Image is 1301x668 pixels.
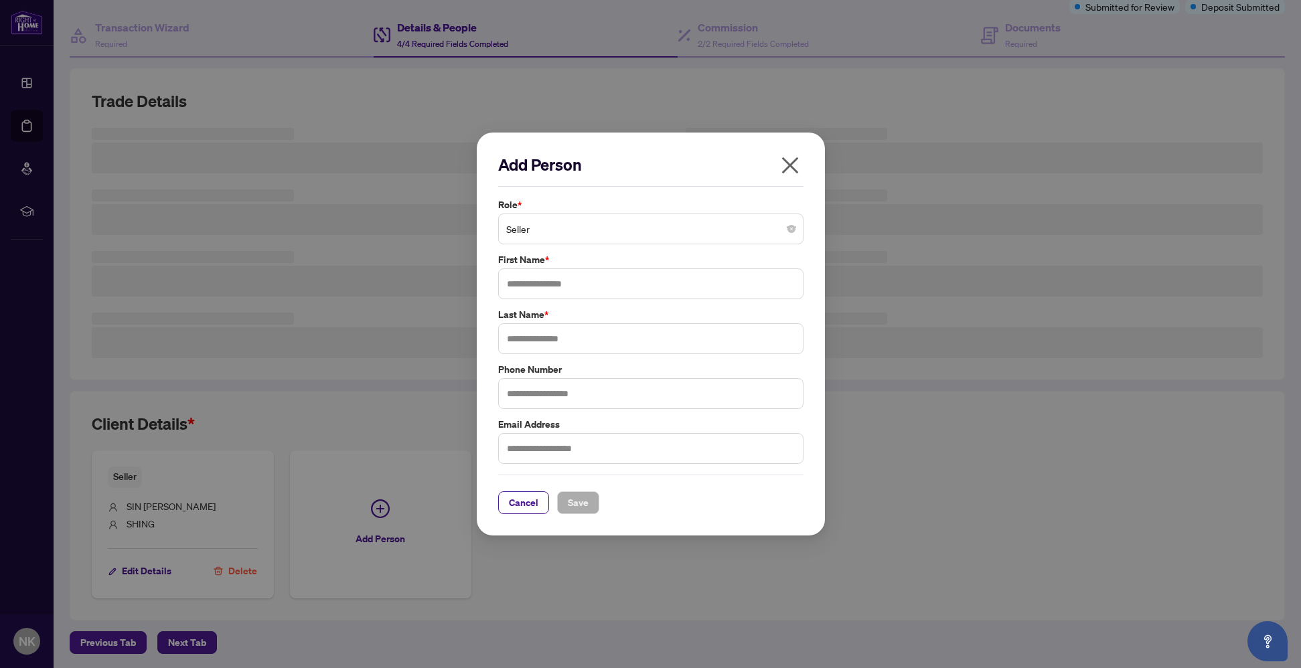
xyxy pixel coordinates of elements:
[498,491,549,514] button: Cancel
[498,362,803,377] label: Phone Number
[498,252,803,267] label: First Name
[1247,621,1288,661] button: Open asap
[779,155,801,176] span: close
[498,197,803,212] label: Role
[498,417,803,432] label: Email Address
[506,216,795,242] span: Seller
[509,492,538,513] span: Cancel
[498,154,803,175] h2: Add Person
[787,225,795,233] span: close-circle
[498,307,803,322] label: Last Name
[557,491,599,514] button: Save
